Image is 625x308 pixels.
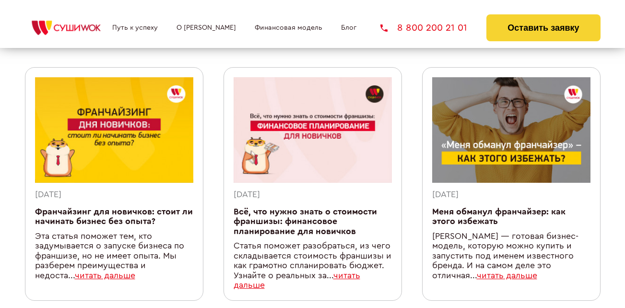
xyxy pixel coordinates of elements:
span: 8 800 200 21 01 [397,23,467,33]
div: [PERSON_NAME] — готовая бизнес-модель, которую можно купить и запустить под именем известного бре... [432,232,590,281]
a: Блог [341,24,356,32]
a: Всё, что нужно знать о стоимости франшизы: финансовое планирование для новичков [234,208,377,236]
div: [DATE] [432,190,590,200]
div: [DATE] [35,190,193,200]
a: Путь к успеху [112,24,158,32]
div: Эта статья поможет тем, кто задумывается о запуске бизнеса по франшизе, но не имеет опыта. Мы раз... [35,232,193,281]
a: Меня обманул франчайзер: как этого избежать [432,208,566,226]
a: Финансовая модель [255,24,322,32]
button: Оставить заявку [486,14,600,41]
a: читать дальше [477,272,537,280]
a: 8 800 200 21 01 [380,23,467,33]
a: читать дальше [75,272,135,280]
div: [DATE] [234,190,392,200]
a: Франчайзинг для новичков: стоит ли начинать бизнес без опыта? [35,208,193,226]
div: Статья поможет разобраться, из чего складывается стоимость франшизы и как грамотно спланировать б... [234,241,392,291]
a: О [PERSON_NAME] [177,24,236,32]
